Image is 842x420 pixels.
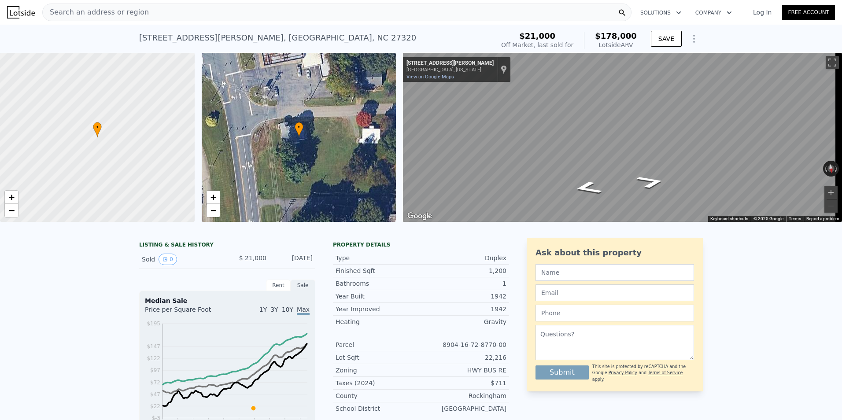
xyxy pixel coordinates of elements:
a: Zoom in [5,191,18,204]
button: Show Options [685,30,703,48]
div: Median Sale [145,296,310,305]
div: 22,216 [421,353,506,362]
div: [DATE] [273,254,313,265]
div: Parcel [336,340,421,349]
button: Rotate counterclockwise [823,161,828,177]
tspan: $47 [150,391,160,398]
span: − [9,205,15,216]
a: Free Account [782,5,835,20]
span: 10Y [282,306,293,313]
button: Zoom in [824,186,838,199]
a: Zoom in [207,191,220,204]
img: Lotside [7,6,35,18]
button: Keyboard shortcuts [710,216,748,222]
input: Phone [535,305,694,321]
div: 1,200 [421,266,506,275]
a: Show location on map [501,65,507,74]
button: Solutions [633,5,688,21]
div: County [336,391,421,400]
a: Log In [742,8,782,17]
a: View on Google Maps [406,74,454,80]
div: Year Built [336,292,421,301]
div: • [93,122,102,137]
span: Max [297,306,310,315]
div: [GEOGRAPHIC_DATA] [421,404,506,413]
a: Terms of Service [648,370,683,375]
span: $ 21,000 [239,254,266,262]
tspan: $22 [150,403,160,409]
span: 3Y [270,306,278,313]
div: Bathrooms [336,279,421,288]
div: [STREET_ADDRESS][PERSON_NAME] , [GEOGRAPHIC_DATA] , NC 27320 [139,32,416,44]
a: Open this area in Google Maps (opens a new window) [405,210,434,222]
a: Privacy Policy [609,370,637,375]
div: 1 [421,279,506,288]
div: Rockingham [421,391,506,400]
div: 1942 [421,305,506,313]
span: + [9,192,15,203]
div: School District [336,404,421,413]
input: Email [535,284,694,301]
button: Company [688,5,739,21]
div: Lot Sqft [336,353,421,362]
a: Terms (opens in new tab) [789,216,801,221]
tspan: $72 [150,379,160,386]
div: Price per Square Foot [145,305,227,319]
div: Map [403,53,842,222]
div: • [295,122,303,137]
div: Off Market, last sold for [501,41,573,49]
path: Go East, Turner Dr Exd [561,178,614,198]
span: • [93,123,102,131]
button: Toggle fullscreen view [826,56,839,69]
div: Sold [142,254,220,265]
input: Name [535,264,694,281]
span: • [295,123,303,131]
div: Taxes (2024) [336,379,421,387]
div: Street View [403,53,842,222]
div: [STREET_ADDRESS][PERSON_NAME] [406,60,494,67]
div: Ask about this property [535,247,694,259]
tspan: $147 [147,343,160,350]
span: $21,000 [519,31,555,41]
div: [GEOGRAPHIC_DATA], [US_STATE] [406,67,494,73]
div: Gravity [421,317,506,326]
button: SAVE [651,31,682,47]
path: Go West, Turner Dr Exd [624,172,677,192]
span: © 2025 Google [753,216,783,221]
button: View historical data [159,254,177,265]
span: Search an address or region [43,7,149,18]
div: Year Improved [336,305,421,313]
tspan: $195 [147,321,160,327]
div: This site is protected by reCAPTCHA and the Google and apply. [592,364,694,383]
div: LISTING & SALE HISTORY [139,241,315,250]
span: − [210,205,216,216]
button: Rotate clockwise [835,161,839,177]
div: Lotside ARV [595,41,637,49]
button: Reset the view [826,160,836,177]
div: Type [336,254,421,262]
span: $178,000 [595,31,637,41]
span: 1Y [259,306,267,313]
div: Heating [336,317,421,326]
div: $711 [421,379,506,387]
a: Zoom out [5,204,18,217]
tspan: $122 [147,355,160,361]
div: HWY BUS RE [421,366,506,375]
a: Report a problem [806,216,839,221]
div: Property details [333,241,509,248]
div: 1942 [421,292,506,301]
div: Finished Sqft [336,266,421,275]
button: Zoom out [824,199,838,213]
div: Rent [266,280,291,291]
div: Sale [291,280,315,291]
button: Submit [535,365,589,379]
div: 8904-16-72-8770-00 [421,340,506,349]
div: Zoning [336,366,421,375]
a: Zoom out [207,204,220,217]
span: + [210,192,216,203]
img: Google [405,210,434,222]
div: Duplex [421,254,506,262]
tspan: $97 [150,367,160,373]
